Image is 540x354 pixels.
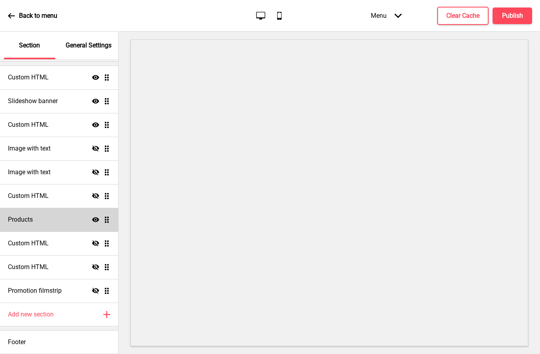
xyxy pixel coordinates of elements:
h4: Promotion filmstrip [8,286,62,295]
h4: Custom HTML [8,192,49,200]
h4: Products [8,215,33,224]
h4: Publish [502,11,523,20]
p: General Settings [66,41,111,50]
h4: Footer [8,338,26,346]
p: Section [19,41,40,50]
div: Menu [363,4,410,27]
h4: Custom HTML [8,121,49,129]
h4: Image with text [8,168,51,177]
button: Publish [493,8,532,24]
h4: Clear Cache [446,11,480,20]
a: Back to menu [8,5,57,26]
h4: Custom HTML [8,73,49,82]
p: Back to menu [19,11,57,20]
h4: Add new section [8,310,54,319]
h4: Slideshow banner [8,97,58,105]
button: Clear Cache [437,7,489,25]
h4: Custom HTML [8,263,49,271]
h4: Image with text [8,144,51,153]
h4: Custom HTML [8,239,49,248]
